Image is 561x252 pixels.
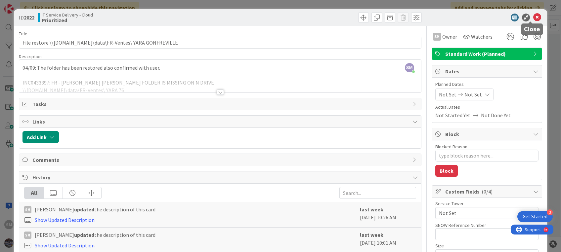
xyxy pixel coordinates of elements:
[435,144,467,150] label: Blocked Reason
[35,242,95,249] a: Show Updated Description
[32,100,409,108] span: Tasks
[360,231,416,249] div: [DATE] 10:01 AM
[360,205,416,224] div: [DATE] 10:26 AM
[523,213,547,220] div: Get Started
[22,131,59,143] button: Add Link
[435,104,539,111] span: Actual Dates
[35,205,155,213] span: [PERSON_NAME] the description of this card
[33,3,37,8] div: 9+
[442,33,457,41] span: Owner
[24,14,34,21] b: 2022
[360,206,383,213] b: last week
[24,187,44,198] div: All
[435,81,539,88] span: Planned Dates
[14,1,30,9] span: Support
[445,188,530,196] span: Custom Fields
[445,67,530,75] span: Dates
[435,243,539,248] div: Size
[435,165,458,177] button: Block
[24,232,31,239] div: SM
[445,50,530,58] span: Standard Work (Planned)
[32,156,409,164] span: Comments
[35,231,155,239] span: [PERSON_NAME] the description of this card
[471,33,493,41] span: Watchers
[19,14,34,21] span: ID
[435,222,486,228] label: SNOW Reference Number
[445,130,530,138] span: Block
[482,188,493,195] span: ( 0/4 )
[517,211,553,222] div: Open Get Started checklist, remaining modules: 3
[524,26,540,32] h5: Close
[339,187,416,199] input: Search...
[439,209,527,217] span: Not Set
[19,54,42,59] span: Description
[433,33,441,41] div: SM
[435,201,539,206] div: Service Tower
[19,31,27,37] label: Title
[360,232,383,238] b: last week
[481,111,511,119] span: Not Done Yet
[32,118,409,126] span: Links
[42,12,93,18] span: IT Service Delivery - Cloud
[439,90,456,98] span: Not Set
[74,232,94,238] b: updated
[405,63,414,72] span: SM
[35,217,95,223] a: Show Updated Description
[24,206,31,213] div: SM
[19,37,421,49] input: type card name here...
[435,111,470,119] span: Not Started Yet
[22,64,417,72] p: 04/09: The folder has been restored also confirmed with user.
[74,206,94,213] b: updated
[464,90,482,98] span: Not Set
[42,18,93,23] b: Prioritized
[32,173,409,181] span: History
[547,209,553,215] div: 3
